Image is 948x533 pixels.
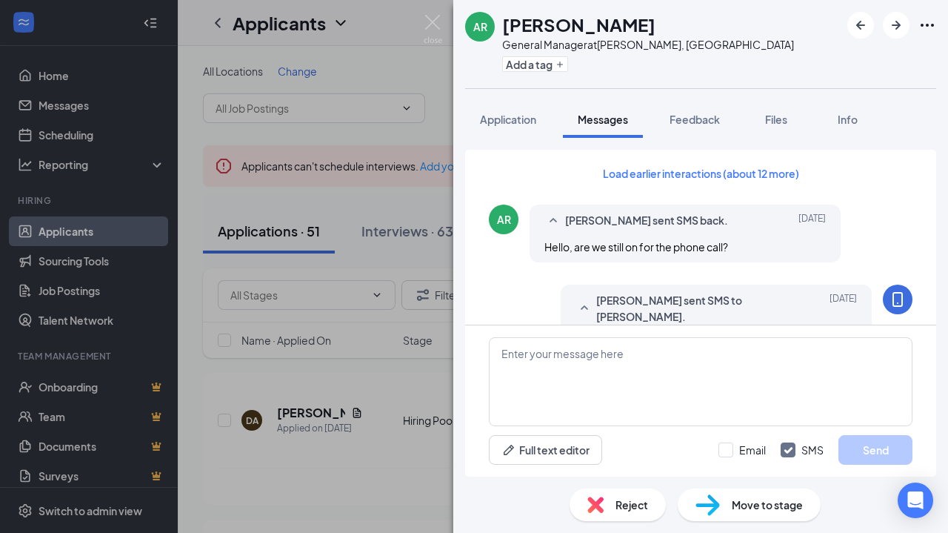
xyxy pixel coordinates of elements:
span: Info [838,113,858,126]
span: Application [480,113,536,126]
span: [DATE] [798,212,826,230]
button: Send [838,435,912,465]
span: Messages [578,113,628,126]
svg: Plus [555,60,564,69]
span: [PERSON_NAME] sent SMS back. [565,212,728,230]
button: Load earlier interactions (about 12 more) [590,162,812,185]
div: AR [497,212,511,227]
h1: [PERSON_NAME] [502,12,655,37]
div: AR [473,19,487,34]
span: [DATE] [829,292,857,325]
svg: Pen [501,443,516,457]
span: Move to stage [732,497,803,513]
button: ArrowRight [883,12,909,39]
svg: ArrowLeftNew [852,16,869,34]
svg: Ellipses [918,16,936,34]
span: Hello, are we still on for the phone call? [544,240,728,254]
button: ArrowLeftNew [847,12,874,39]
svg: SmallChevronUp [575,299,593,317]
span: Reject [615,497,648,513]
span: [PERSON_NAME] sent SMS to [PERSON_NAME]. [596,292,790,325]
button: Full text editorPen [489,435,602,465]
div: Open Intercom Messenger [898,483,933,518]
span: Files [765,113,787,126]
svg: ArrowRight [887,16,905,34]
div: General Manager at [PERSON_NAME], [GEOGRAPHIC_DATA] [502,37,794,52]
span: Feedback [670,113,720,126]
svg: MobileSms [889,291,907,308]
button: PlusAdd a tag [502,56,568,72]
svg: SmallChevronUp [544,212,562,230]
